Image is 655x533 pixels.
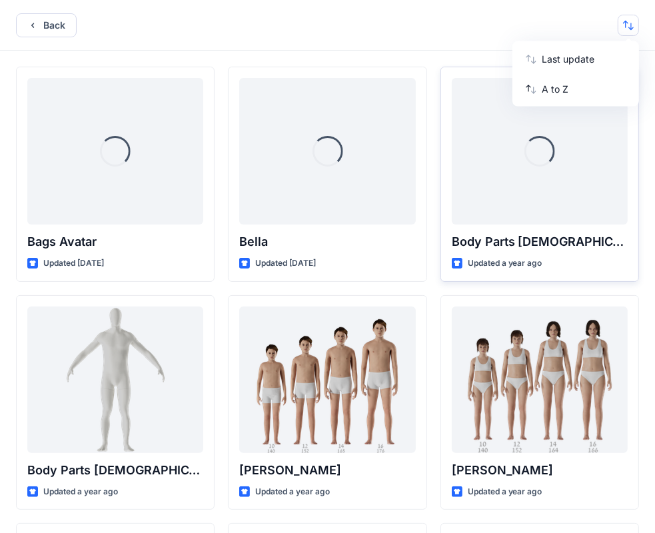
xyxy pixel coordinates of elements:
[255,257,316,270] p: Updated [DATE]
[27,306,203,453] a: Body Parts Male
[16,13,77,37] button: Back
[43,257,104,270] p: Updated [DATE]
[27,461,203,480] p: Body Parts [DEMOGRAPHIC_DATA]
[468,485,542,499] p: Updated a year ago
[239,461,415,480] p: [PERSON_NAME]
[468,257,542,270] p: Updated a year ago
[27,233,203,251] p: Bags Avatar
[43,485,118,499] p: Updated a year ago
[452,233,628,251] p: Body Parts [DEMOGRAPHIC_DATA]
[542,52,626,66] p: Last update
[239,233,415,251] p: Bella
[542,82,626,96] p: A to Z
[452,461,628,480] p: [PERSON_NAME]
[239,306,415,453] a: Brandon
[452,306,628,453] a: Brenda
[255,485,330,499] p: Updated a year ago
